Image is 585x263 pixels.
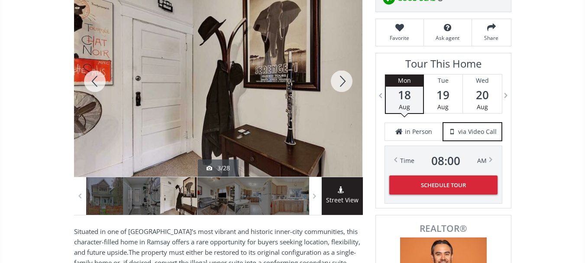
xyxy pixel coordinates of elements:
div: Wed [463,75,502,87]
span: 20 [463,89,502,101]
div: Time AM [400,155,487,167]
span: Share [476,34,507,42]
span: Favorite [380,34,419,42]
span: 18 [386,89,423,101]
span: 08 : 00 [431,155,460,167]
span: Aug [399,103,410,111]
span: 19 [424,89,462,101]
h3: Tour This Home [385,58,502,74]
div: Tue [424,75,462,87]
span: Aug [477,103,488,111]
span: via Video Call [458,127,497,136]
div: Mon [386,75,423,87]
span: REALTOR® [385,224,501,233]
span: Aug [437,103,449,111]
span: Ask agent [428,34,467,42]
span: in Person [405,127,432,136]
div: 3/28 [207,164,230,172]
button: Schedule Tour [389,175,498,195]
span: Street View [322,195,363,205]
